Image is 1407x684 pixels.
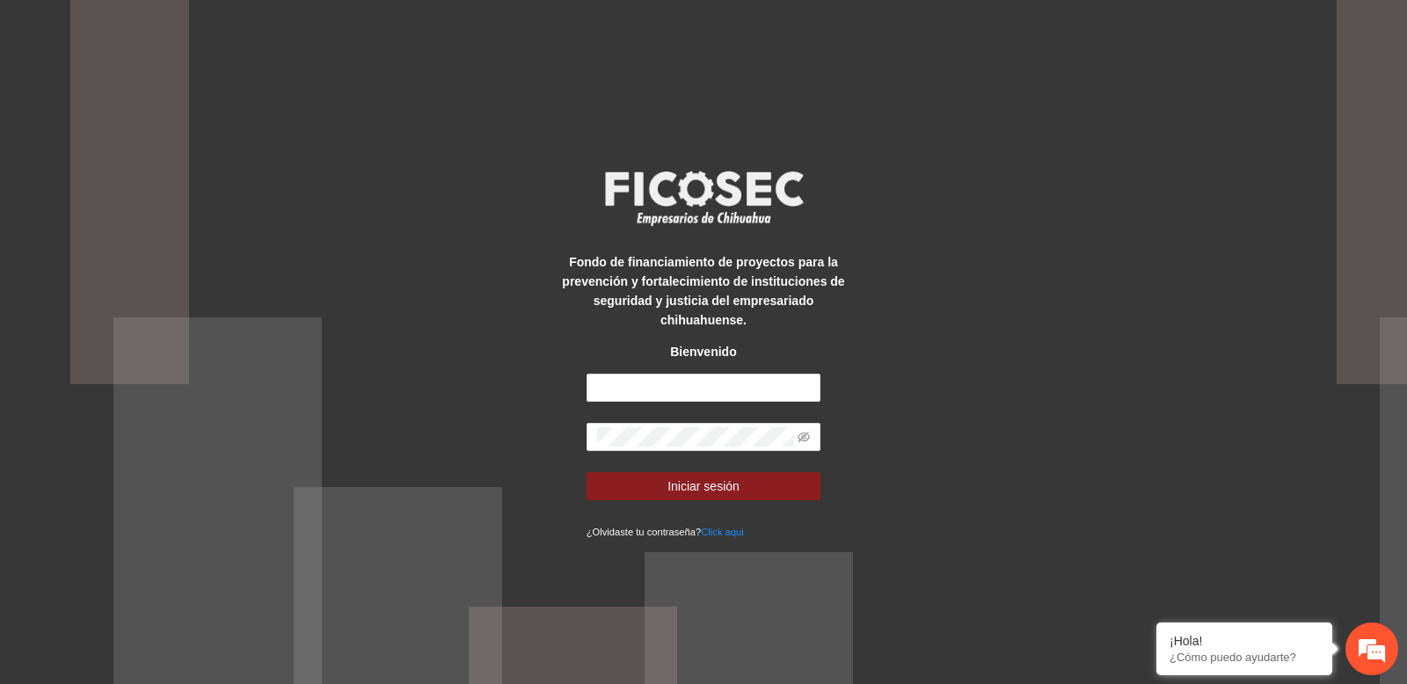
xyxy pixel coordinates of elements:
span: Iniciar sesión [667,477,740,496]
img: logo [594,165,813,230]
strong: Fondo de financiamiento de proyectos para la prevención y fortalecimiento de instituciones de seg... [562,255,844,327]
strong: Bienvenido [670,345,736,359]
a: Click aqui [701,527,744,537]
button: Iniciar sesión [587,472,821,500]
small: ¿Olvidaste tu contraseña? [587,527,744,537]
span: eye-invisible [798,431,810,443]
div: ¡Hola! [1170,634,1319,648]
p: ¿Cómo puedo ayudarte? [1170,651,1319,664]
